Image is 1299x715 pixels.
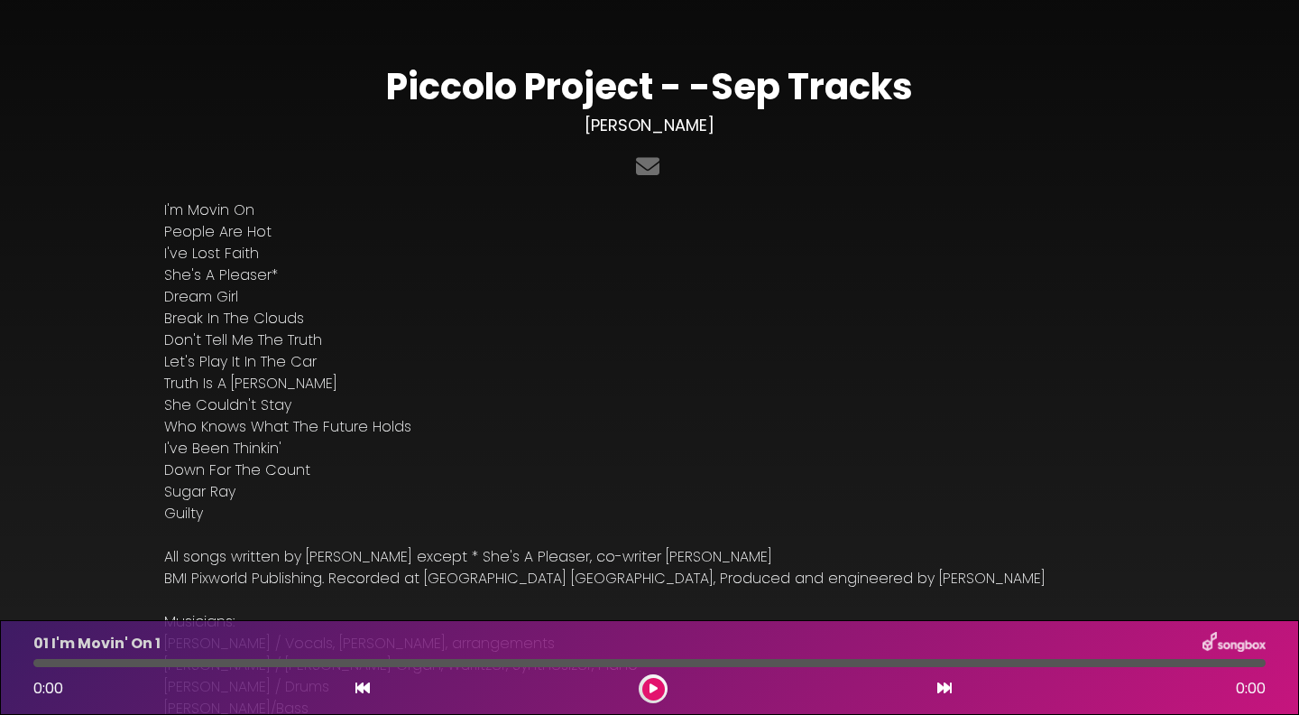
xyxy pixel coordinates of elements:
[164,221,1135,243] p: People Are Hot
[164,416,1135,438] p: Who Knows What The Future Holds
[164,503,1135,525] p: Guilty
[33,633,161,655] p: 01 I'm Movin' On 1
[33,678,63,699] span: 0:00
[164,65,1135,108] h1: Piccolo Project - -Sep Tracks
[164,265,1135,286] p: She's A Pleaser*
[1202,632,1266,655] img: songbox-logo-white.png
[164,395,1135,416] p: She Couldn't Stay
[164,438,1135,460] p: I've Been Thinkin'
[164,243,1135,265] p: I've Lost Faith
[164,330,1135,351] p: Don't Tell Me The Truth
[164,373,1135,395] p: Truth Is A [PERSON_NAME]
[164,460,1135,481] p: Down For The Count
[164,568,1135,590] p: BMI Pixworld Publishing. Recorded at [GEOGRAPHIC_DATA] [GEOGRAPHIC_DATA], Produced and engineered...
[164,116,1135,135] h3: [PERSON_NAME]
[1236,678,1266,700] span: 0:00
[164,351,1135,373] p: Let's Play It In The Car
[164,200,1135,221] p: I'm Movin On
[164,611,1135,633] p: Musicians:
[164,308,1135,330] p: Break In The Clouds
[164,286,1135,308] p: Dream Girl
[164,481,1135,503] p: Sugar Ray
[164,546,1135,568] p: All songs written by [PERSON_NAME] except * She's A Pleaser, co-writer [PERSON_NAME]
